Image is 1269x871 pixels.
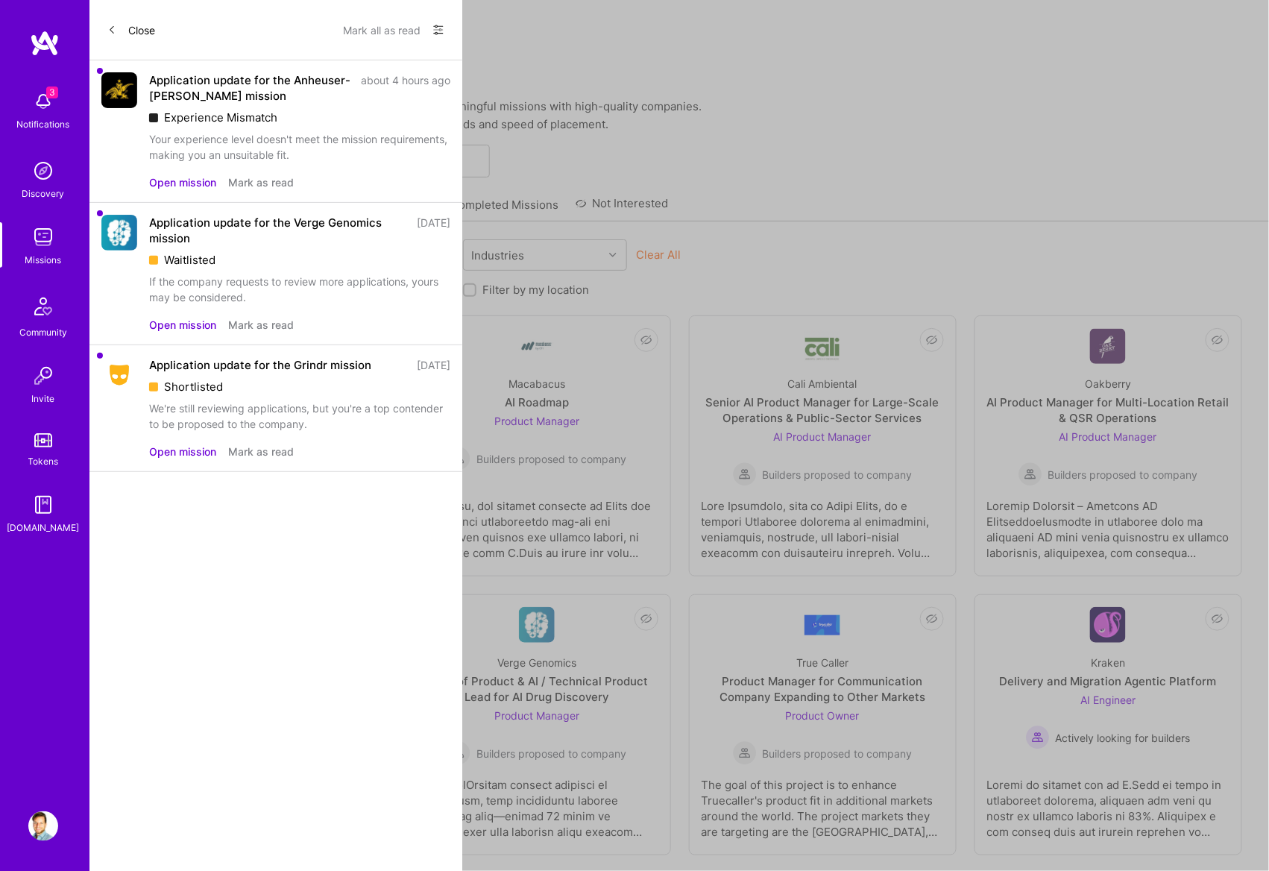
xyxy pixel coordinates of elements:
[101,215,137,251] img: Company Logo
[149,400,450,432] div: We're still reviewing applications, but you're a top contender to be proposed to the company.
[34,433,52,447] img: tokens
[149,317,216,333] button: Open mission
[149,215,408,246] div: Application update for the Verge Genomics mission
[149,357,371,373] div: Application update for the Grindr mission
[101,362,137,389] img: Company Logo
[343,18,421,42] button: Mark all as read
[228,444,294,459] button: Mark as read
[149,110,450,125] div: Experience Mismatch
[228,317,294,333] button: Mark as read
[149,274,450,305] div: If the company requests to review more applications, yours may be considered.
[28,361,58,391] img: Invite
[417,357,450,373] div: [DATE]
[7,520,80,535] div: [DOMAIN_NAME]
[149,131,450,163] div: Your experience level doesn't meet the mission requirements, making you an unsuitable fit.
[28,490,58,520] img: guide book
[149,252,450,268] div: Waitlisted
[32,391,55,406] div: Invite
[107,18,155,42] button: Close
[28,156,58,186] img: discovery
[361,72,450,104] div: about 4 hours ago
[149,174,216,190] button: Open mission
[19,324,67,340] div: Community
[22,186,65,201] div: Discovery
[25,289,61,324] img: Community
[101,72,137,108] img: Company Logo
[28,811,58,841] img: User Avatar
[149,72,352,104] div: Application update for the Anheuser-[PERSON_NAME] mission
[228,174,294,190] button: Mark as read
[28,222,58,252] img: teamwork
[28,453,59,469] div: Tokens
[149,379,450,394] div: Shortlisted
[30,30,60,57] img: logo
[417,215,450,246] div: [DATE]
[25,811,62,841] a: User Avatar
[25,252,62,268] div: Missions
[149,444,216,459] button: Open mission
